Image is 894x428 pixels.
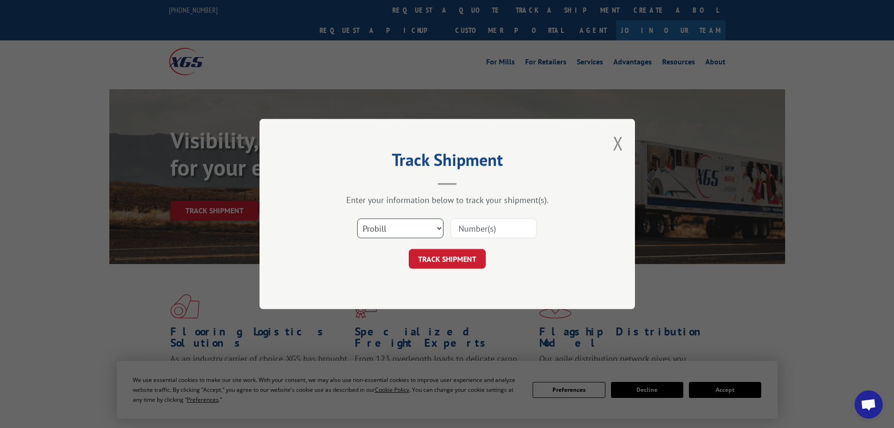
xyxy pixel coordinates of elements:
[306,153,588,171] h2: Track Shipment
[409,249,486,269] button: TRACK SHIPMENT
[306,195,588,205] div: Enter your information below to track your shipment(s).
[613,131,623,156] button: Close modal
[451,218,537,238] input: Number(s)
[855,390,883,419] div: Open chat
